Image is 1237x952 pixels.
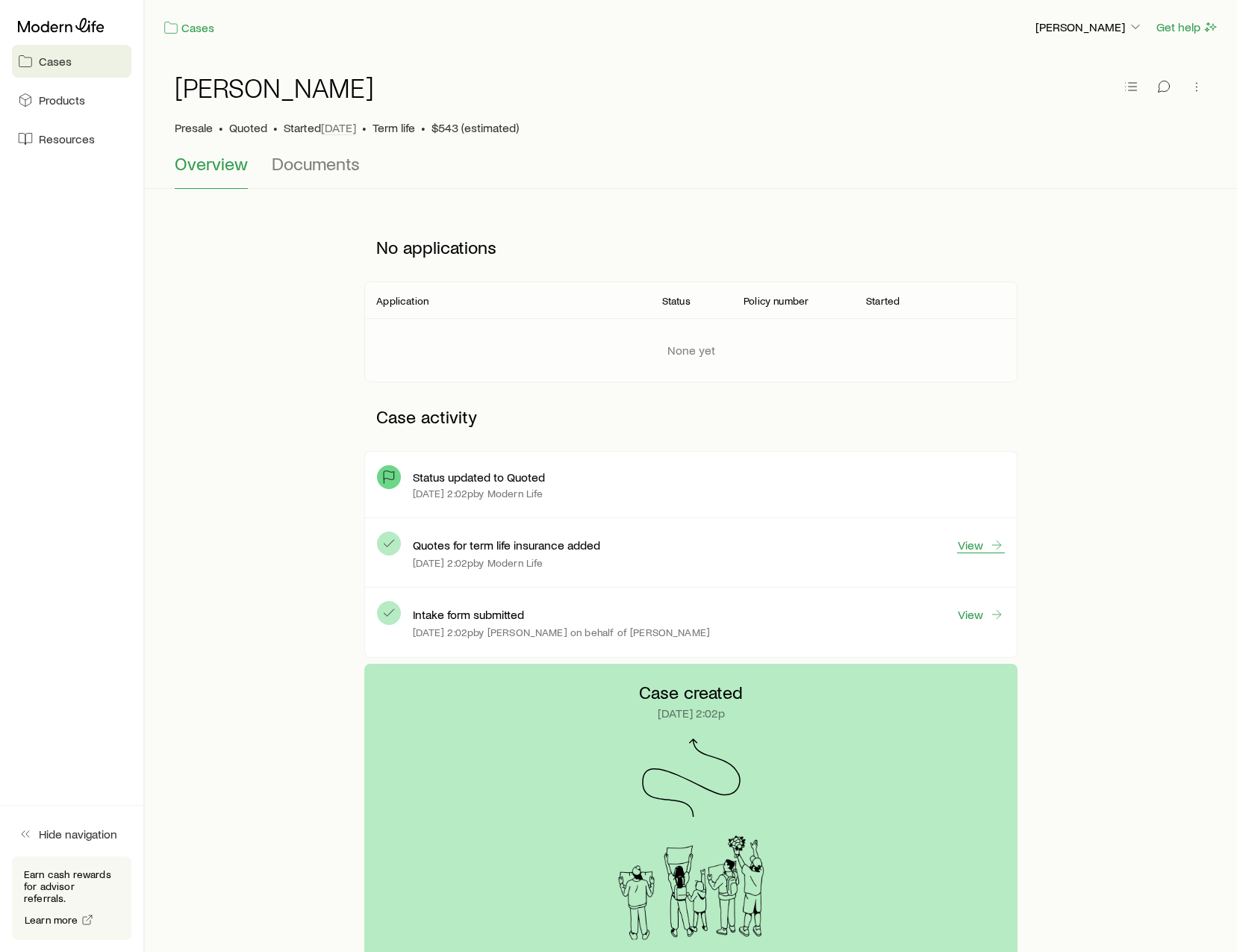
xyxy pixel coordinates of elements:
[413,557,543,569] p: [DATE] 2:02p by Modern Life
[413,607,524,622] p: Intake form submitted
[364,225,1017,270] p: No applications
[413,538,600,553] p: Quotes for term life insurance added
[1035,19,1144,37] button: [PERSON_NAME]
[24,868,119,904] p: Earn cash rewards for advisor referrals.
[12,84,131,116] a: Products
[284,120,356,135] p: Started
[639,682,743,703] p: Case created
[39,827,117,841] span: Hide navigation
[957,537,1005,553] a: View
[12,856,131,940] div: Earn cash rewards for advisor referrals.Learn more
[604,836,778,940] img: Arrival Signs
[175,153,1207,189] div: Case details tabs
[662,295,691,307] p: Status
[1156,19,1219,36] button: Get help
[364,394,1017,439] p: Case activity
[25,915,78,925] span: Learn more
[39,54,72,69] span: Cases
[1035,19,1143,34] p: [PERSON_NAME]
[667,343,715,358] p: None yet
[219,120,223,135] span: •
[273,120,278,135] span: •
[12,122,131,155] a: Resources
[744,295,808,307] p: Policy number
[376,295,429,307] p: Application
[272,153,360,174] span: Documents
[421,120,426,135] span: •
[163,19,215,37] a: Cases
[175,153,248,174] span: Overview
[175,72,374,102] h1: [PERSON_NAME]
[413,626,710,638] p: [DATE] 2:02p by [PERSON_NAME] on behalf of [PERSON_NAME]
[12,45,131,78] a: Cases
[413,470,545,485] p: Status updated to Quoted
[175,120,213,135] p: Presale
[229,120,267,135] span: Quoted
[373,120,415,135] span: Term life
[321,120,356,135] span: [DATE]
[413,488,543,500] p: [DATE] 2:02p by Modern Life
[431,120,519,135] span: $543 (estimated)
[39,93,85,108] span: Products
[957,606,1005,623] a: View
[39,131,95,146] span: Resources
[12,818,131,850] button: Hide navigation
[658,706,725,721] p: [DATE] 2:02p
[866,295,900,307] p: Started
[362,120,367,135] span: •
